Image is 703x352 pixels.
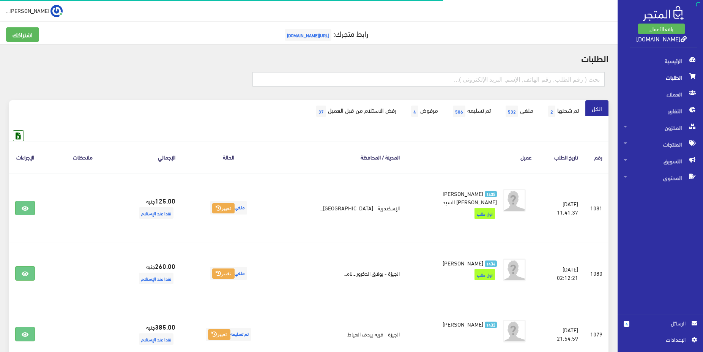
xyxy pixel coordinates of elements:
a: العملاء [618,86,703,103]
h2: الطلبات [9,53,608,63]
strong: 125.00 [155,196,175,205]
th: المدينة / المحافظة [276,141,406,173]
a: مرفوض4 [403,100,444,122]
a: الرئيسية [618,52,703,69]
span: 506 [453,106,465,117]
th: ملاحظات [41,141,124,173]
a: تم تسليمه506 [444,100,497,122]
span: 1432 [485,322,497,328]
span: 532 [506,106,518,117]
span: الرسائل [635,319,686,327]
th: اﻹجمالي [125,141,181,173]
span: 4 [411,106,418,117]
td: جنيه [125,173,181,243]
a: باقة الأعمال [638,24,685,34]
img: avatar.png [503,259,526,281]
span: تم تسليمه [206,328,251,341]
span: المخزون [624,119,697,136]
span: التقارير [624,103,697,119]
span: الرئيسية [624,52,697,69]
span: اول طلب [474,208,495,219]
td: [DATE] 02:12:21 [538,243,584,304]
th: الحالة [181,141,276,173]
th: تاريخ الطلب [538,141,584,173]
th: رقم [584,141,608,173]
a: الطلبات [618,69,703,86]
span: اﻹعدادات [630,335,685,344]
td: الجيزة - بولاق الدكرور ــ ناه... [276,243,406,304]
span: نقدا عند الإستلام [139,207,173,219]
strong: 385.00 [155,322,175,331]
span: ملغي [210,267,247,280]
th: الإجراءات [9,141,41,173]
a: تم شحنها2 [540,100,585,122]
span: 4 [624,321,629,327]
a: 4 الرسائل [624,319,697,335]
span: المحتوى [624,169,697,186]
a: ملغي532 [497,100,540,122]
a: رابط متجرك:[URL][DOMAIN_NAME] [283,26,368,40]
th: عميل [406,141,538,173]
span: [URL][DOMAIN_NAME] [285,29,331,41]
td: 1080 [584,243,608,304]
span: نقدا عند الإستلام [139,273,173,284]
strong: 260.00 [155,261,175,271]
a: 1434 [PERSON_NAME] [418,259,497,267]
a: المخزون [618,119,703,136]
td: [DATE] 11:41:37 [538,173,584,243]
span: 37 [316,106,326,117]
span: العملاء [624,86,697,103]
td: جنيه [125,243,181,304]
span: الطلبات [624,69,697,86]
img: avatar.png [503,320,526,343]
input: بحث ( رقم الطلب, رقم الهاتف, الإسم, البريد اﻹلكتروني )... [252,72,605,87]
span: ملغي [210,201,247,215]
a: الكل [585,100,608,116]
a: اشتراكك [6,27,39,42]
button: تغيير [212,268,235,279]
a: [DOMAIN_NAME] [636,33,687,44]
td: الإسكندرية - [GEOGRAPHIC_DATA]... [276,173,406,243]
a: اﻹعدادات [624,335,697,347]
button: تغيير [212,203,235,214]
span: نقدا عند الإستلام [139,333,173,345]
a: ... [PERSON_NAME]... [6,5,63,17]
span: 1435 [485,191,497,197]
span: التسويق [624,153,697,169]
td: 1081 [584,173,608,243]
span: المنتجات [624,136,697,153]
span: [PERSON_NAME] [PERSON_NAME] السيد [443,188,497,207]
span: [PERSON_NAME]... [6,6,49,15]
span: [PERSON_NAME] [443,257,483,268]
img: avatar.png [503,189,526,212]
a: رفض الاستلام من قبل العميل37 [308,100,403,122]
a: 1435 [PERSON_NAME] [PERSON_NAME] السيد [418,189,497,206]
a: 1432 [PERSON_NAME] [418,320,497,328]
span: 2 [548,106,555,117]
a: المنتجات [618,136,703,153]
button: تغيير [208,329,230,340]
span: 1434 [485,260,497,267]
a: التقارير [618,103,703,119]
span: اول طلب [474,269,495,280]
img: . [643,6,684,21]
img: ... [50,5,63,17]
span: [PERSON_NAME] [443,319,483,329]
a: المحتوى [618,169,703,186]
